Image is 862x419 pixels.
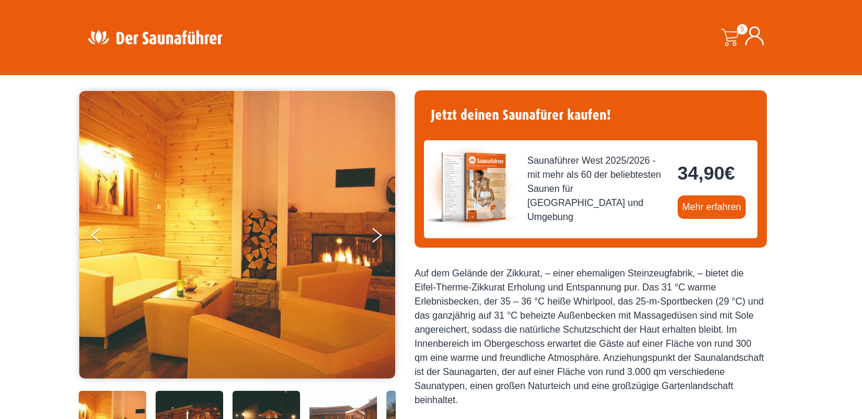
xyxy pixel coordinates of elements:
[527,154,668,224] span: Saunaführer West 2025/2026 - mit mehr als 60 der beliebtesten Saunen für [GEOGRAPHIC_DATA] und Um...
[424,140,518,234] img: der-saunafuehrer-2025-west.jpg
[725,163,735,184] span: €
[370,223,399,252] button: Next
[415,266,767,407] div: Auf dem Gelände der Zikkurat, – einer ehemaligen Steinzeugfabrik, – bietet die Eifel-Therme-Zikku...
[91,223,120,252] button: Previous
[678,195,746,219] a: Mehr erfahren
[678,163,735,184] bdi: 34,90
[424,100,757,131] h4: Jetzt deinen Saunafürer kaufen!
[737,24,747,35] span: 0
